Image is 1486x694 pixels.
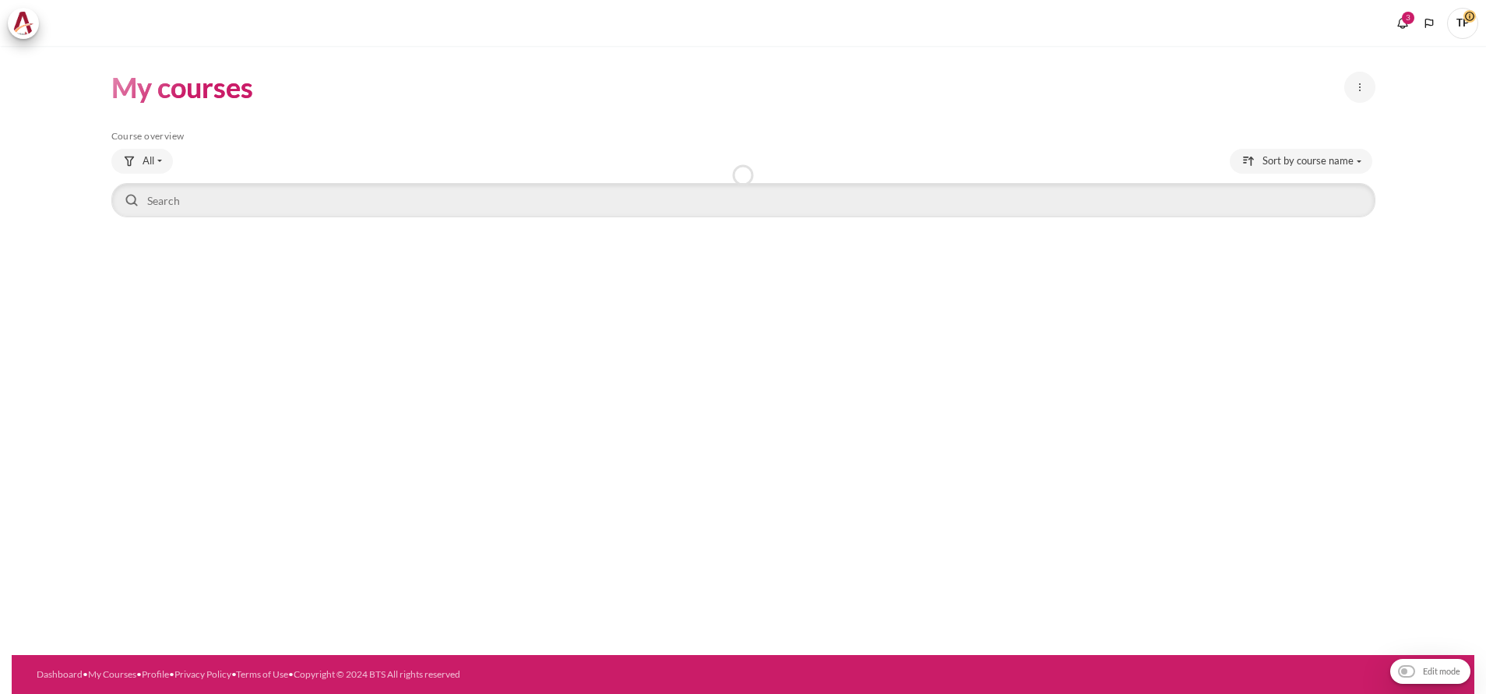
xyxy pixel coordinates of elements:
h1: My courses [111,69,253,106]
section: Content [12,46,1474,244]
input: Search [111,183,1375,217]
a: Privacy Policy [174,668,231,680]
div: 3 [1402,12,1414,24]
button: Sorting drop-down menu [1230,149,1372,174]
button: Grouping drop-down menu [111,149,173,174]
div: Show notification window with 3 new notifications [1391,12,1414,35]
span: All [143,153,154,169]
span: Sort by course name [1262,153,1354,169]
a: Terms of Use [236,668,288,680]
a: Profile [142,668,169,680]
div: Course overview controls [111,149,1375,220]
button: Languages [1417,12,1441,35]
a: Copyright © 2024 BTS All rights reserved [294,668,460,680]
h5: Course overview [111,130,1375,143]
a: Dashboard [37,668,83,680]
img: Architeck [12,12,34,35]
div: • • • • • [37,668,829,682]
span: TP [1447,8,1478,39]
a: Architeck Architeck [8,8,47,39]
a: User menu [1447,8,1478,39]
a: My Courses [88,668,136,680]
